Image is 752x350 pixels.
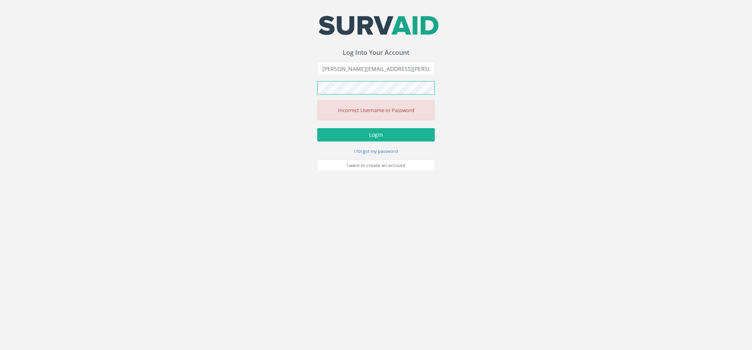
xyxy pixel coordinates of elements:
[317,160,435,171] a: I want to create an account
[354,148,398,154] small: I forgot my password
[354,147,398,154] a: I forgot my password
[317,62,435,75] input: Email
[317,128,435,141] button: Login
[317,100,435,120] div: Incorrect Username or Password
[317,49,435,56] h3: Log Into Your Account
